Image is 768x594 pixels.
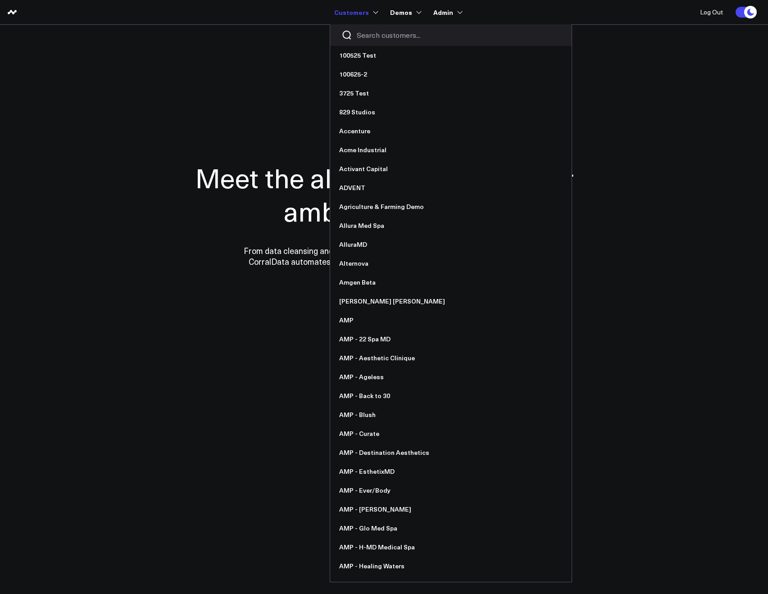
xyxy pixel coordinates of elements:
[330,405,572,424] a: AMP - Blush
[330,292,572,311] a: [PERSON_NAME] [PERSON_NAME]
[330,557,572,576] a: AMP - Healing Waters
[330,46,572,65] a: 100525 Test
[330,519,572,538] a: AMP - Glo Med Spa
[330,462,572,481] a: AMP - EsthetixMD
[390,4,420,20] a: Demos
[330,103,572,122] a: 829 Studios
[330,254,572,273] a: Alternova
[330,273,572,292] a: Amgen Beta
[330,500,572,519] a: AMP - [PERSON_NAME]
[341,30,352,41] button: Search customers button
[330,159,572,178] a: Activant Capital
[330,84,572,103] a: 3725 Test
[330,424,572,443] a: AMP - Curate
[330,386,572,405] a: AMP - Back to 30
[330,65,572,84] a: 100625-2
[330,122,572,141] a: Accenture
[164,161,605,227] h1: Meet the all-in-one data hub for ambitious teams
[330,235,572,254] a: AlluraMD
[330,141,572,159] a: Acme Industrial
[330,481,572,500] a: AMP - Ever/Body
[224,245,544,267] p: From data cleansing and integration to personalized dashboards and insights, CorralData automates...
[330,538,572,557] a: AMP - H-MD Medical Spa
[330,216,572,235] a: Allura Med Spa
[330,443,572,462] a: AMP - Destination Aesthetics
[330,178,572,197] a: ADVENT
[433,4,461,20] a: Admin
[330,349,572,367] a: AMP - Aesthetic Clinique
[334,4,377,20] a: Customers
[330,197,572,216] a: Agriculture & Farming Demo
[330,367,572,386] a: AMP - Ageless
[330,311,572,330] a: AMP
[357,30,560,40] input: Search customers input
[330,330,572,349] a: AMP - 22 Spa MD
